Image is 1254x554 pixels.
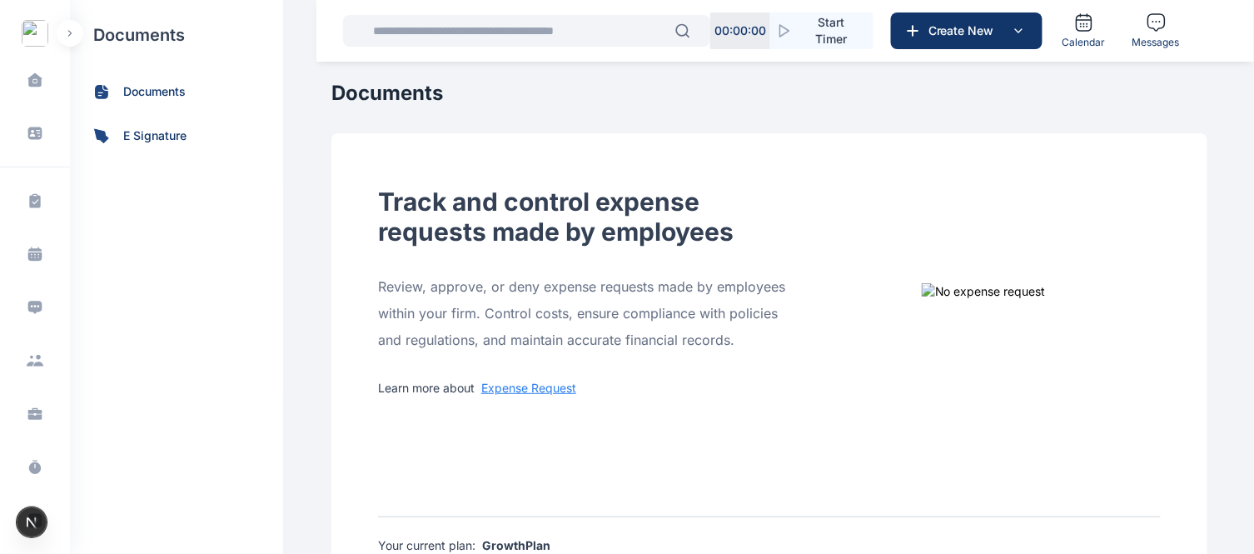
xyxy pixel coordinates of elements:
[378,380,576,397] p: Learn more about
[922,22,1008,39] span: Create New
[1062,36,1106,49] span: Calendar
[922,283,1046,300] img: No expense request
[70,70,283,114] a: documents
[378,273,789,353] div: Review, approve, or deny expense requests made by employees within your firm. Control costs, ensu...
[714,22,766,39] p: 00 : 00 : 00
[123,83,186,101] span: documents
[803,14,860,47] span: Start Timer
[331,80,1207,107] h1: Documents
[482,538,550,552] span: Growth Plan
[770,12,873,49] button: Start Timer
[1056,6,1112,56] a: Calendar
[1132,36,1180,49] span: Messages
[481,381,576,395] a: Expense Request
[891,12,1043,49] button: Create New
[378,187,789,247] p: Track and control expense requests made by employees
[70,114,283,158] a: e signature
[123,127,187,145] span: e signature
[1126,6,1187,56] a: Messages
[378,537,1161,554] p: Your current plan:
